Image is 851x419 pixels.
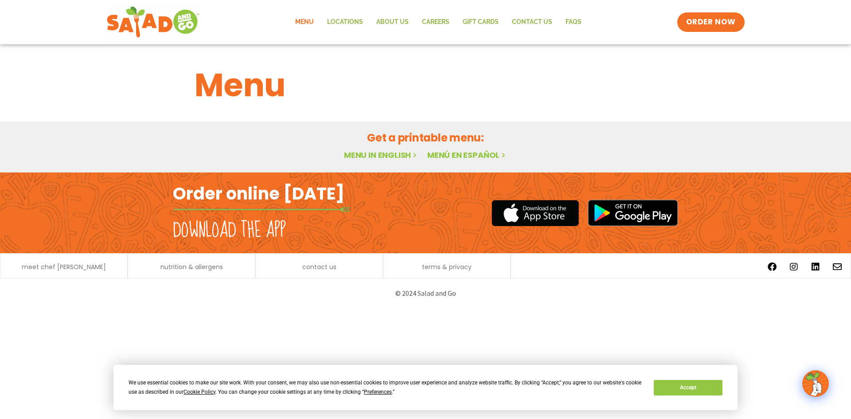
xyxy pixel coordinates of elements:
[183,389,215,395] span: Cookie Policy
[106,4,200,40] img: new-SAG-logo-768×292
[492,199,579,227] img: appstore
[160,264,223,270] a: nutrition & allergens
[364,389,392,395] span: Preferences
[654,380,722,396] button: Accept
[559,12,588,32] a: FAQs
[177,287,674,299] p: © 2024 Salad and Go
[22,264,106,270] a: meet chef [PERSON_NAME]
[370,12,415,32] a: About Us
[113,365,738,410] div: Cookie Consent Prompt
[422,264,472,270] a: terms & privacy
[129,378,643,397] div: We use essential cookies to make our site work. With your consent, we may also use non-essential ...
[344,149,418,161] a: Menu in English
[588,200,678,226] img: google_play
[427,149,507,161] a: Menú en español
[320,12,370,32] a: Locations
[415,12,456,32] a: Careers
[456,12,505,32] a: GIFT CARDS
[803,371,828,396] img: wpChatIcon
[173,207,350,212] img: fork
[686,17,736,27] span: ORDER NOW
[289,12,320,32] a: Menu
[677,12,745,32] a: ORDER NOW
[195,130,656,145] h2: Get a printable menu:
[195,61,656,109] h1: Menu
[173,183,344,204] h2: Order online [DATE]
[289,12,588,32] nav: Menu
[505,12,559,32] a: Contact Us
[302,264,336,270] a: contact us
[173,218,286,243] h2: Download the app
